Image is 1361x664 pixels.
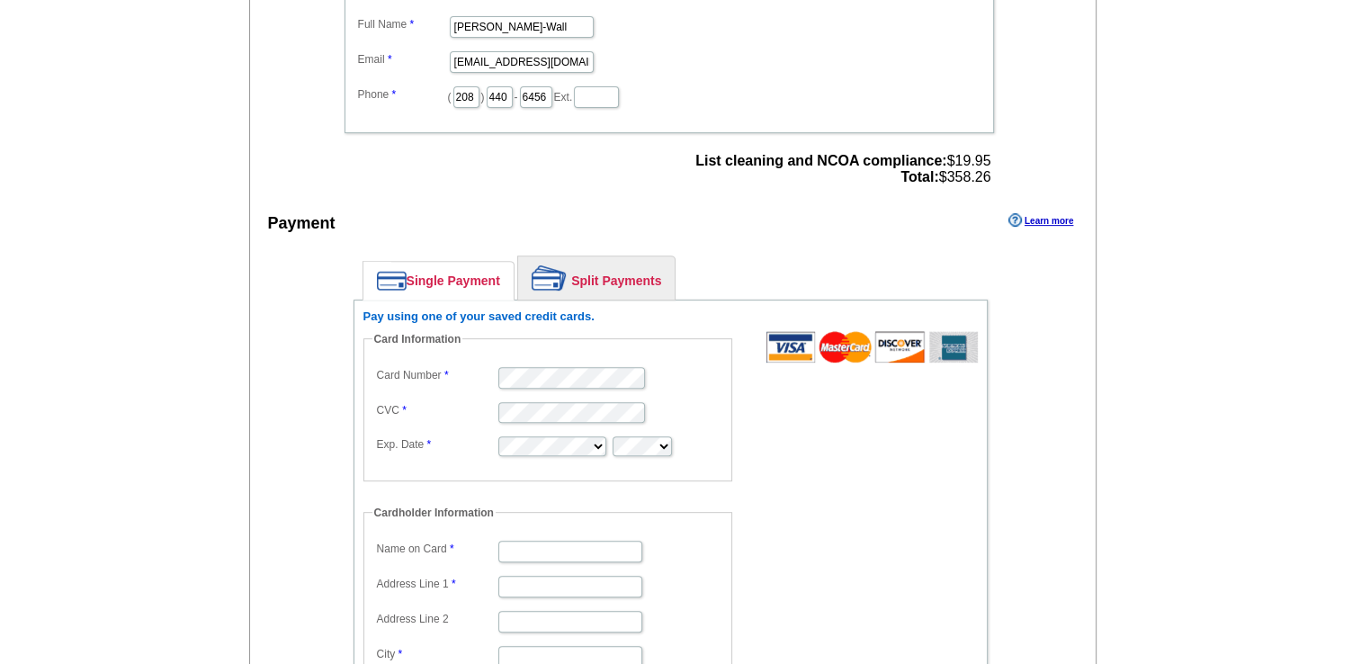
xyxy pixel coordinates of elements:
div: Payment [268,211,336,236]
legend: Card Information [372,331,463,347]
span: $19.95 $358.26 [695,153,990,185]
strong: Total: [900,169,938,184]
h6: Pay using one of your saved credit cards. [363,310,978,324]
label: Email [358,51,448,67]
label: Exp. Date [377,436,497,453]
label: Card Number [377,367,497,383]
legend: Cardholder Information [372,505,496,521]
strong: List cleaning and NCOA compliance: [695,153,946,168]
label: Name on Card [377,541,497,557]
img: split-payment.png [532,265,567,291]
label: City [377,646,497,662]
a: Split Payments [518,256,675,300]
label: CVC [377,402,497,418]
label: Phone [358,86,448,103]
label: Full Name [358,16,448,32]
img: single-payment.png [377,271,407,291]
a: Single Payment [363,262,514,300]
label: Address Line 1 [377,576,497,592]
dd: ( ) - Ext. [354,82,985,110]
a: Learn more [1008,213,1073,228]
img: acceptedCards.gif [766,331,978,363]
label: Address Line 2 [377,611,497,627]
